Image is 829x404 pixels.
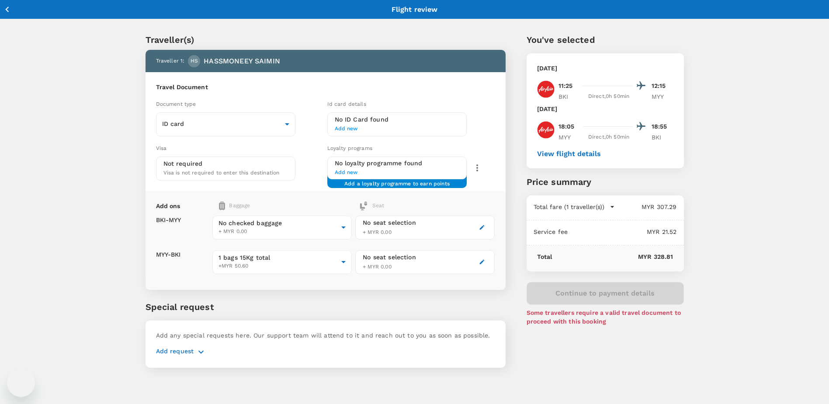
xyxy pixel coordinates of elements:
[537,64,558,73] p: [DATE]
[7,369,35,397] iframe: Button to launch messaging window
[156,331,495,340] p: Add any special requests here. Our support team will attend to it and reach out to you as soon as...
[335,115,460,125] h6: No ID Card found
[652,133,673,142] p: BKI
[204,56,280,66] p: HASSMONEEY SAIMIN
[219,202,321,210] div: Baggage
[652,92,673,101] p: MYY
[162,119,282,128] p: ID card
[558,92,580,101] p: BKI
[537,104,558,113] p: [DATE]
[344,180,450,181] span: Add a loyalty programme to earn points
[163,170,280,176] span: Visa is not required to enter this destination
[527,308,684,326] p: Some travellers require a valid travel document to proceed with this booking
[156,202,180,210] p: Add ons
[552,252,673,261] p: MYR 328.81
[363,229,392,235] span: + MYR 0.00
[219,262,338,271] span: +MYR 50.60
[335,159,460,168] h6: No loyalty programme found
[537,121,555,139] img: AK
[537,80,555,98] img: AK
[363,218,416,227] div: No seat selection
[219,253,338,262] span: 1 bags 15Kg total
[212,250,352,274] div: 1 bags 15Kg total+MYR 50.60
[156,347,194,357] p: Add request
[156,101,196,107] span: Document type
[534,202,615,211] button: Total fare (1 traveller(s))
[219,219,338,227] span: No checked baggage
[359,202,368,210] img: baggage-icon
[363,264,392,270] span: + MYR 0.00
[219,227,338,236] span: + MYR 0.00
[156,113,296,135] div: ID card
[527,175,684,188] p: Price summary
[212,215,352,240] div: No checked baggage+ MYR 0.00
[219,202,225,210] img: baggage-icon
[534,202,604,211] p: Total fare (1 traveller(s))
[146,33,506,46] p: Traveller(s)
[652,122,673,131] p: 18:55
[335,168,460,177] span: Add new
[558,122,575,131] p: 18:05
[156,216,181,224] p: BKI - MYY
[586,92,632,101] div: Direct , 0h 50min
[156,57,185,66] p: Traveller 1 :
[558,133,580,142] p: MYY
[537,150,601,158] button: View flight details
[568,227,676,236] p: MYR 21.52
[156,250,181,259] p: MYY - BKI
[359,202,384,210] div: Seat
[3,4,80,15] button: Back to flight results
[156,83,495,92] h6: Travel Document
[558,81,573,91] p: 11:25
[652,81,673,91] p: 12:15
[527,33,684,46] p: You've selected
[335,125,460,133] span: Add new
[534,227,568,236] p: Service fee
[363,253,416,262] div: No seat selection
[615,202,677,211] p: MYR 307.29
[156,145,167,151] span: Visa
[191,57,198,66] span: HS
[537,252,552,261] p: Total
[392,4,438,15] p: Flight review
[327,101,366,107] span: Id card details
[16,5,80,14] p: Back to flight results
[586,133,632,142] div: Direct , 0h 50min
[327,145,372,151] span: Loyalty programs
[163,159,203,168] p: Not required
[146,300,506,313] p: Special request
